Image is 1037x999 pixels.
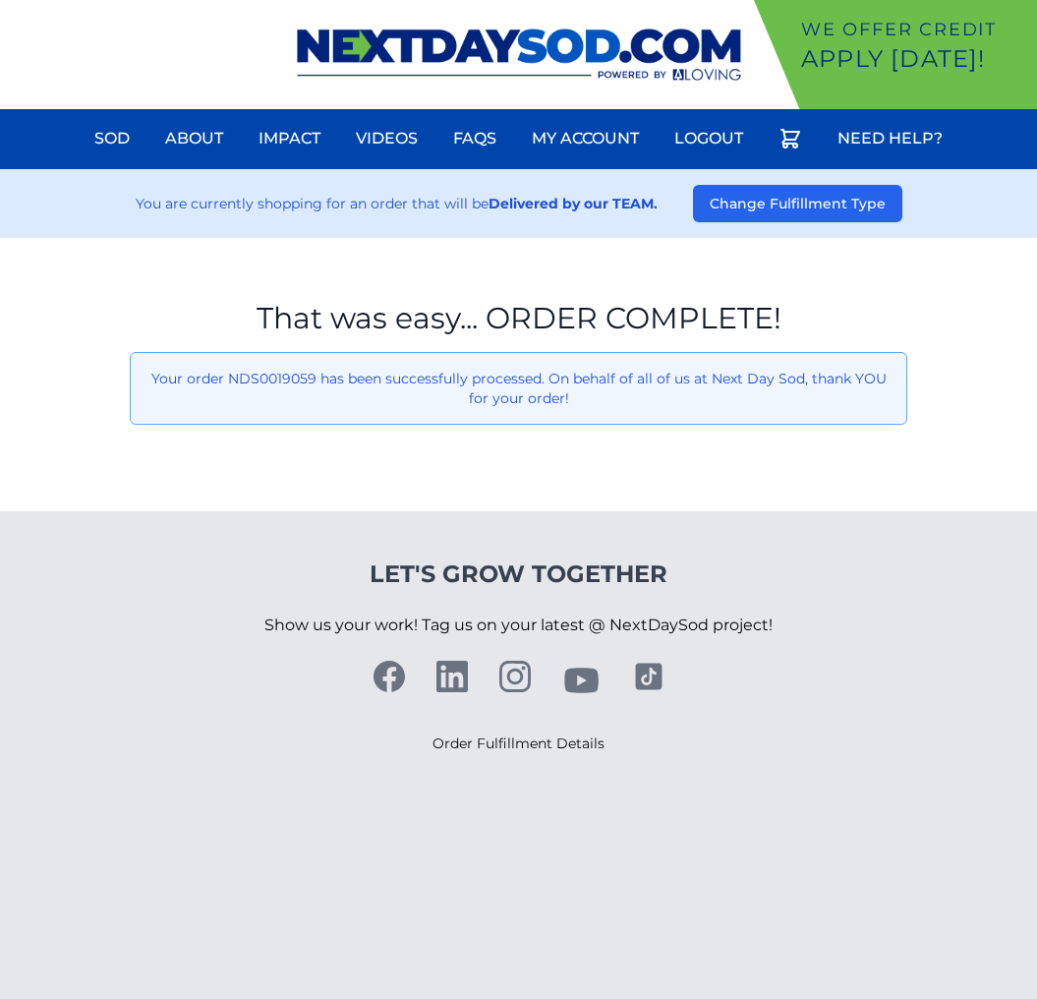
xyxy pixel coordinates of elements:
h1: That was easy... ORDER COMPLETE! [130,301,907,336]
p: Show us your work! Tag us on your latest @ NextDaySod project! [264,590,773,661]
a: About [153,115,235,162]
a: Order Fulfillment Details [432,735,605,752]
a: Logout [663,115,755,162]
a: Impact [247,115,332,162]
a: Need Help? [826,115,954,162]
button: Change Fulfillment Type [693,185,902,222]
p: Your order NDS0019059 has been successfully processed. On behalf of all of us at Next Day Sod, th... [146,369,891,408]
h4: Let's Grow Together [264,558,773,590]
a: My Account [520,115,651,162]
a: Videos [344,115,430,162]
a: Sod [83,115,142,162]
strong: Delivered by our TEAM. [489,195,658,212]
p: Apply [DATE]! [801,43,1029,75]
p: We offer Credit [801,16,1029,43]
a: FAQs [441,115,508,162]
